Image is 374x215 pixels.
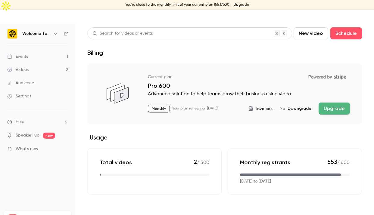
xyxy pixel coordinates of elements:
p: Current plan [148,74,173,80]
span: new [43,133,55,139]
section: billing [87,63,362,195]
iframe: Noticeable Trigger [61,146,68,152]
button: Downgrade [280,106,311,112]
div: Videos [7,67,29,73]
p: Your plan renews on [DATE] [172,106,217,111]
div: Search for videos or events [92,30,153,37]
span: Help [16,119,24,125]
span: What's new [16,146,38,152]
button: Invoices [248,106,273,112]
div: Audience [7,80,34,86]
span: Invoices [256,106,273,112]
button: New video [294,27,328,39]
p: / 300 [194,158,209,166]
div: Events [7,54,28,60]
h1: Billing [87,49,103,56]
div: Settings [7,93,31,99]
button: Schedule [330,27,362,39]
h2: Usage [87,134,362,141]
li: help-dropdown-opener [7,119,68,125]
img: Welcome to the Jungle [8,29,17,38]
p: Advanced solution to help teams grow their business using video [148,91,350,98]
p: / 600 [327,158,350,166]
p: Monthly registrants [240,159,290,166]
p: Monthly [148,105,170,112]
a: Upgrade [234,2,249,7]
span: 553 [327,158,337,165]
p: Total videos [100,159,132,166]
button: Upgrade [319,103,350,115]
span: 2 [194,158,197,165]
p: Pro 600 [148,82,350,89]
a: SpeakerHub [16,132,39,139]
h6: Welcome to the Jungle [22,31,51,37]
p: [DATE] to [DATE] [240,178,271,185]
